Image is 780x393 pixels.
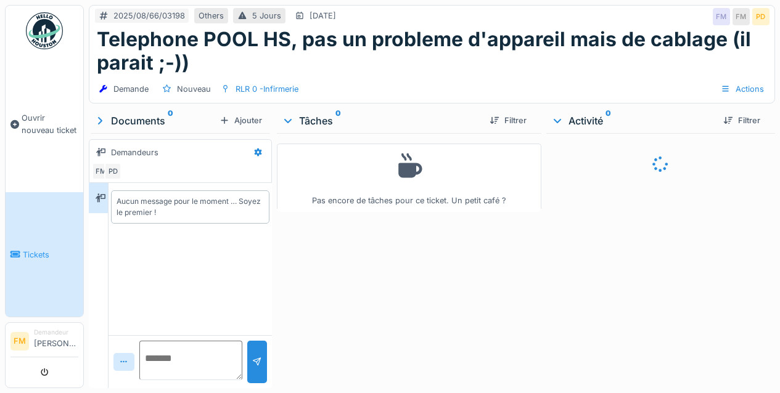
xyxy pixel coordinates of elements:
a: Ouvrir nouveau ticket [6,56,83,192]
div: Filtrer [718,112,765,129]
li: FM [10,332,29,350]
div: Filtrer [485,112,532,129]
div: Tâches [282,113,480,128]
div: Demande [113,83,149,95]
div: FM [733,8,750,25]
img: Badge_color-CXgf-gQk.svg [26,12,63,49]
div: [DATE] [310,10,336,22]
div: Others [199,10,224,22]
sup: 0 [335,113,341,128]
div: Aucun message pour le moment … Soyez le premier ! [117,196,264,218]
sup: 0 [606,113,611,128]
div: Pas encore de tâches pour ce ticket. Un petit café ? [285,149,533,206]
div: FM [92,163,109,180]
div: FM [713,8,730,25]
div: Actions [715,80,770,98]
span: Ouvrir nouveau ticket [22,112,78,136]
div: RLR 0 -Infirmerie [236,83,298,95]
sup: 0 [168,113,173,128]
a: FM Demandeur[PERSON_NAME] [10,328,78,357]
div: PD [104,163,121,180]
div: 2025/08/66/03198 [113,10,185,22]
div: 5 Jours [252,10,281,22]
div: Demandeurs [111,147,158,158]
span: Tickets [23,249,78,261]
div: Ajouter [215,112,267,129]
div: Documents [94,113,215,128]
li: [PERSON_NAME] [34,328,78,354]
div: Demandeur [34,328,78,337]
a: Tickets [6,192,83,317]
div: PD [752,8,770,25]
div: Nouveau [177,83,211,95]
h1: Telephone POOL HS, pas un probleme d'appareil mais de cablage (il parait ;-)) [97,28,767,75]
div: Activité [551,113,713,128]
